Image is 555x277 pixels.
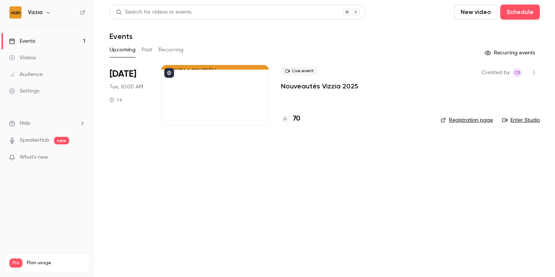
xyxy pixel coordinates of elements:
li: help-dropdown-opener [9,119,85,127]
button: Recurring events [481,47,540,59]
a: Nouveautés Vizzia 2025 [281,82,358,91]
span: Plan usage [27,260,85,266]
span: Tue, 10:00 AM [109,83,143,91]
iframe: Noticeable Trigger [76,154,85,161]
a: Registration page [441,116,493,124]
span: Live event [281,67,318,76]
span: [DATE] [109,68,136,80]
span: Help [20,119,31,127]
a: 70 [281,114,300,124]
button: Schedule [500,5,540,20]
div: Videos [9,54,36,62]
button: Upcoming [109,44,136,56]
span: CB [514,68,521,77]
h4: 70 [293,114,300,124]
span: What's new [20,153,48,161]
a: Enter Studio [502,116,540,124]
h6: Vizzia [28,9,42,16]
span: new [54,137,69,144]
a: SpeakerHub [20,136,49,144]
div: 1 h [109,97,122,103]
button: Past [142,44,153,56]
h1: Events [109,32,133,41]
button: Recurring [159,44,184,56]
span: Created by [482,68,510,77]
div: Sep 30 Tue, 10:00 AM (Europe/Paris) [109,65,149,125]
div: Events [9,37,35,45]
div: Audience [9,71,43,78]
img: Vizzia [9,6,22,19]
div: Search for videos or events [116,8,191,16]
span: Pro [9,258,22,268]
span: Chloé Barre [513,68,522,77]
div: Settings [9,87,39,95]
button: New video [454,5,497,20]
